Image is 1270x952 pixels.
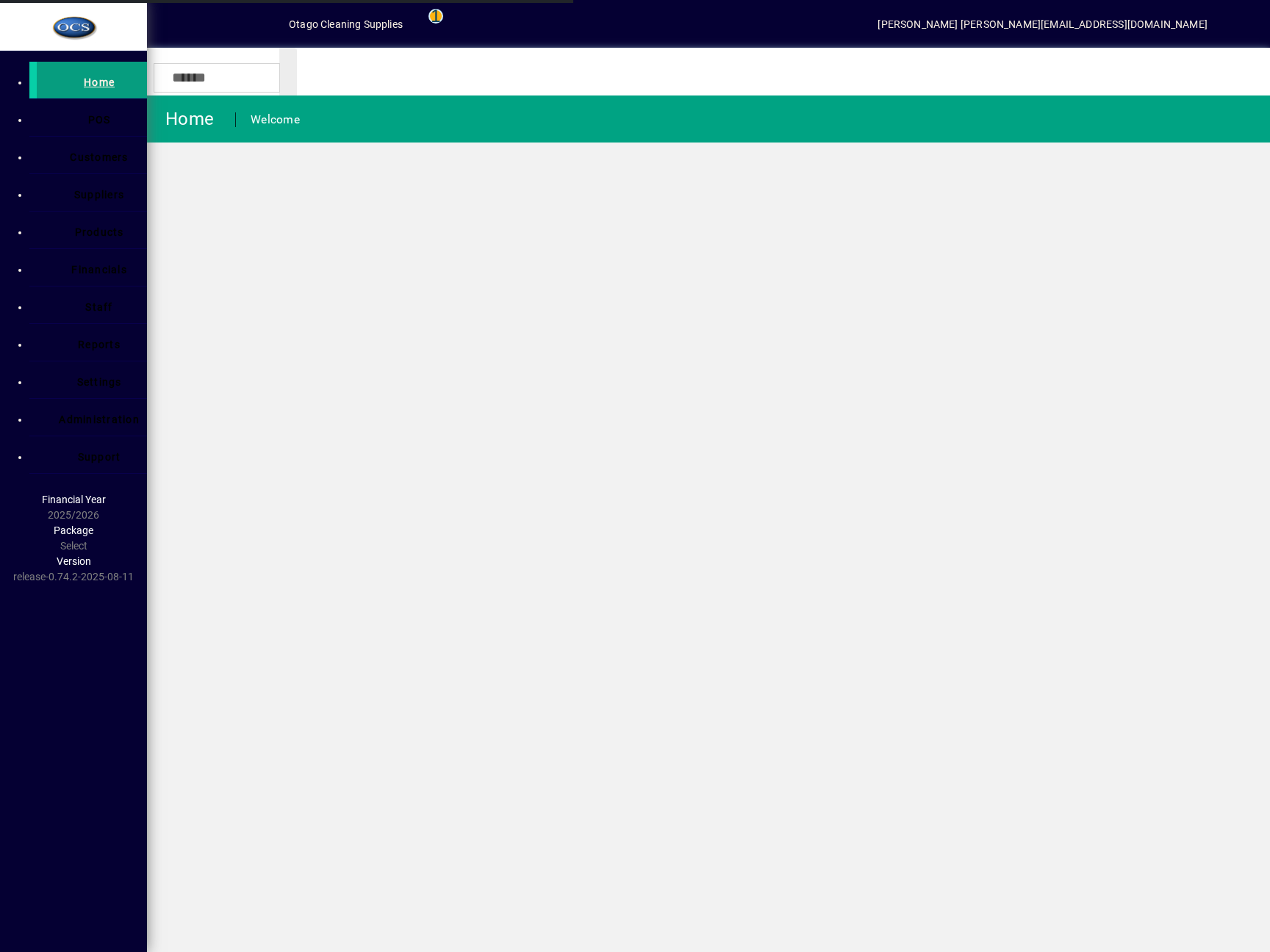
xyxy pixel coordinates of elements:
[158,107,220,131] div: Home
[84,76,115,88] span: Home
[878,12,1208,36] div: [PERSON_NAME] [PERSON_NAME][EMAIL_ADDRESS][DOMAIN_NAME]
[88,114,111,126] span: POS
[37,137,147,173] a: Customers
[85,301,112,313] span: Staff
[1222,3,1252,51] a: Knowledge Base
[37,249,147,286] a: Financials
[37,212,147,248] a: Products
[37,174,147,211] a: Suppliers
[54,524,93,536] span: Package
[78,451,121,463] span: Support
[37,399,147,436] a: Administration
[195,11,242,37] button: Add
[29,62,147,98] a: Home
[42,494,106,505] span: Financial Year
[37,324,147,361] a: Reports
[37,436,147,473] a: Support
[78,339,121,350] span: Reports
[289,12,403,36] div: Otago Cleaning Supplies
[37,361,147,398] a: Settings
[74,189,124,201] span: Suppliers
[37,286,147,323] a: Staff
[71,264,127,275] span: Financials
[57,555,91,567] span: Version
[77,376,122,388] span: Settings
[75,226,124,238] span: Products
[70,151,128,163] span: Customers
[242,11,289,37] button: Profile
[59,414,140,425] span: Administration
[37,99,147,136] a: POS
[251,108,300,131] div: Welcome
